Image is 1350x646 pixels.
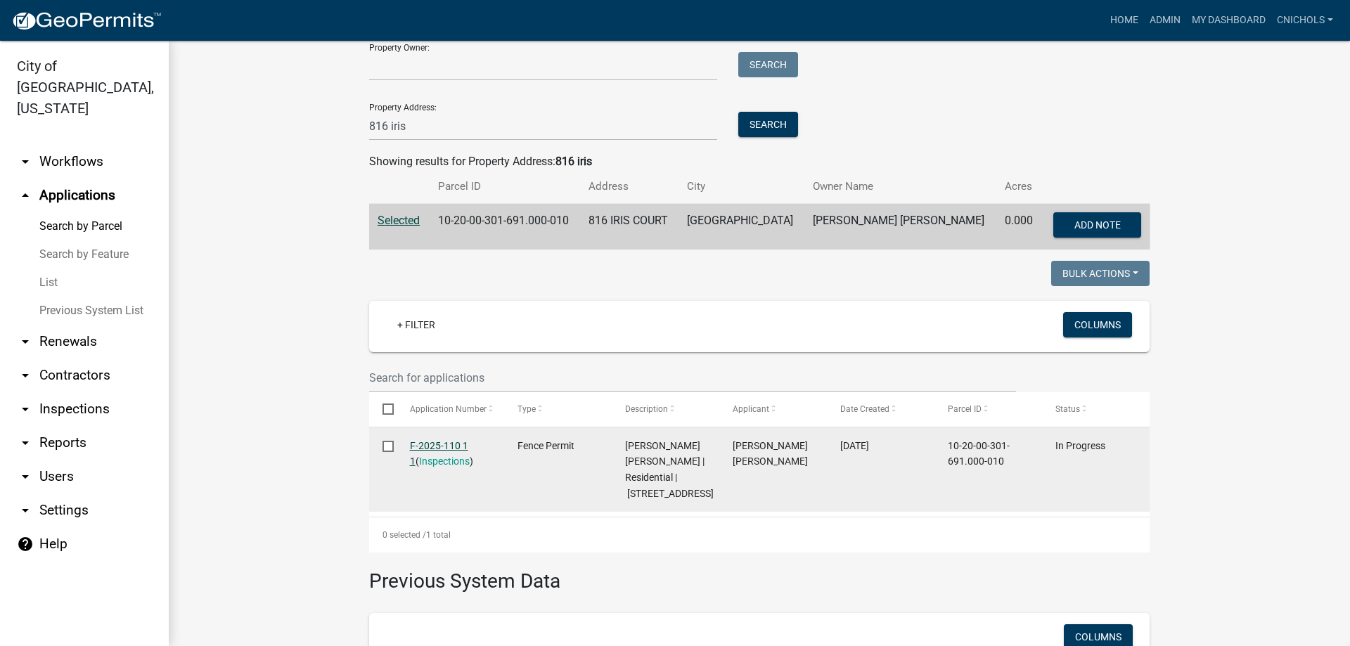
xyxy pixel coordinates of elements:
[1271,7,1339,34] a: cnichols
[369,153,1150,170] div: Showing results for Property Address:
[17,434,34,451] i: arrow_drop_down
[17,468,34,485] i: arrow_drop_down
[1055,440,1105,451] span: In Progress
[17,333,34,350] i: arrow_drop_down
[1051,261,1150,286] button: Bulk Actions
[738,112,798,137] button: Search
[17,401,34,418] i: arrow_drop_down
[369,553,1150,596] h3: Previous System Data
[369,517,1150,553] div: 1 total
[733,404,769,414] span: Applicant
[396,392,503,426] datatable-header-cell: Application Number
[840,440,869,451] span: 06/25/2025
[378,214,420,227] a: Selected
[369,392,396,426] datatable-header-cell: Select
[1105,7,1144,34] a: Home
[1144,7,1186,34] a: Admin
[996,170,1042,203] th: Acres
[517,440,574,451] span: Fence Permit
[804,170,997,203] th: Owner Name
[738,52,798,77] button: Search
[382,530,426,540] span: 0 selected /
[1063,312,1132,337] button: Columns
[679,170,804,203] th: City
[934,392,1042,426] datatable-header-cell: Parcel ID
[827,392,934,426] datatable-header-cell: Date Created
[625,404,668,414] span: Description
[679,204,804,250] td: [GEOGRAPHIC_DATA]
[17,153,34,170] i: arrow_drop_down
[580,170,679,203] th: Address
[503,392,611,426] datatable-header-cell: Type
[17,367,34,384] i: arrow_drop_down
[1186,7,1271,34] a: My Dashboard
[17,536,34,553] i: help
[517,404,536,414] span: Type
[1055,404,1080,414] span: Status
[430,204,580,250] td: 10-20-00-301-691.000-010
[555,155,592,168] strong: 816 iris
[410,438,491,470] div: ( )
[410,404,487,414] span: Application Number
[17,187,34,204] i: arrow_drop_up
[419,456,470,467] a: Inspections
[1053,212,1141,238] button: Add Note
[719,392,827,426] datatable-header-cell: Applicant
[386,312,446,337] a: + Filter
[996,204,1042,250] td: 0.000
[430,170,580,203] th: Parcel ID
[625,440,714,499] span: Rocha Raul A Mendez | Residential | 816 Iris Ct
[612,392,719,426] datatable-header-cell: Description
[948,404,982,414] span: Parcel ID
[948,440,1010,467] span: 10-20-00-301-691.000-010
[580,204,679,250] td: 816 IRIS COURT
[369,363,1016,392] input: Search for applications
[1074,219,1120,231] span: Add Note
[1042,392,1150,426] datatable-header-cell: Status
[17,502,34,519] i: arrow_drop_down
[733,440,808,467] span: Raul Alberto Mendez Rocha
[804,204,997,250] td: [PERSON_NAME] [PERSON_NAME]
[840,404,889,414] span: Date Created
[410,440,468,467] a: F-2025-110 1 1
